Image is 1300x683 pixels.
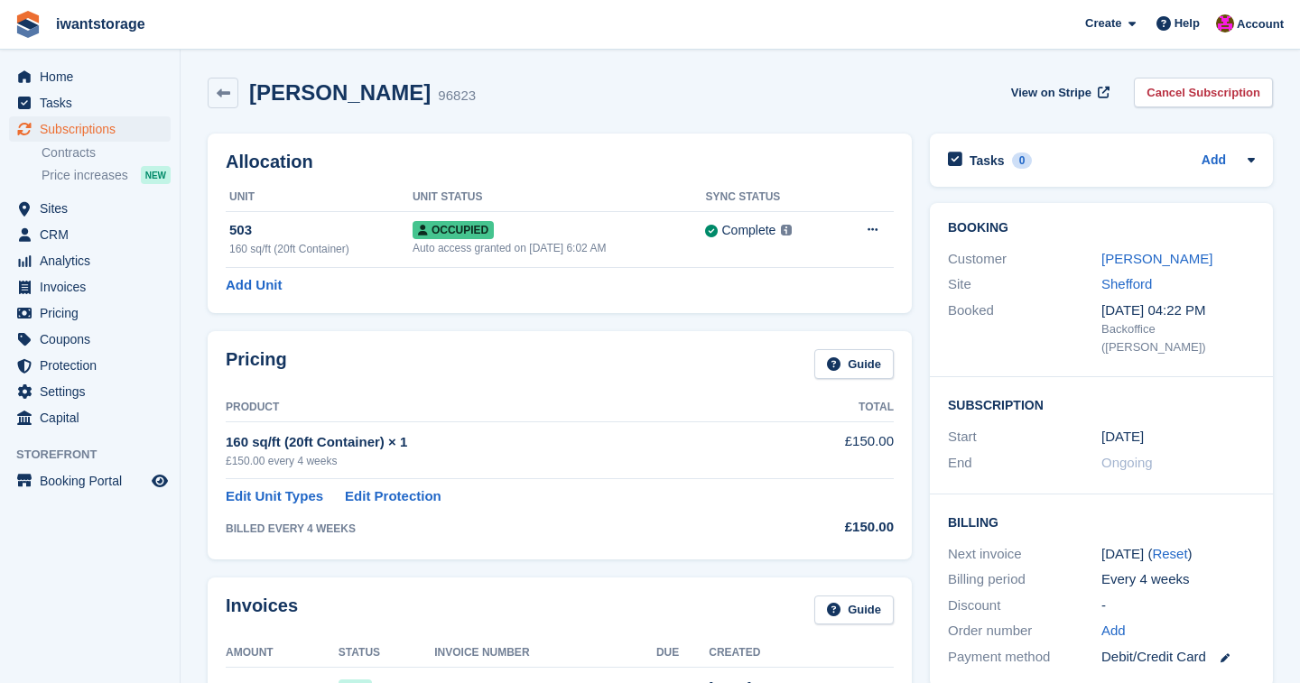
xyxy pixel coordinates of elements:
a: menu [9,300,171,326]
span: Invoices [40,274,148,300]
span: Settings [40,379,148,404]
a: menu [9,405,171,430]
span: Sites [40,196,148,221]
a: menu [9,196,171,221]
th: Created [709,639,894,668]
div: Every 4 weeks [1101,569,1255,590]
div: Start [948,427,1101,448]
td: £150.00 [770,421,894,478]
th: Status [339,639,434,668]
span: Help [1175,14,1200,32]
th: Total [770,393,894,422]
span: Price increases [42,167,128,184]
h2: Billing [948,512,1255,531]
a: Guide [814,349,894,379]
th: Product [226,393,770,422]
div: [DATE] ( ) [1101,544,1255,565]
a: [PERSON_NAME] [1101,251,1212,266]
div: Next invoice [948,544,1101,565]
div: Complete [721,221,775,240]
div: Order number [948,621,1101,641]
h2: Pricing [226,349,287,379]
span: Create [1085,14,1121,32]
div: £150.00 [770,517,894,538]
a: Preview store [149,470,171,492]
a: Edit Protection [345,486,441,507]
a: menu [9,222,171,247]
th: Due [656,639,709,668]
h2: Invoices [226,595,298,625]
a: iwantstorage [49,9,153,39]
a: View on Stripe [1004,78,1113,107]
span: Tasks [40,90,148,115]
th: Unit [226,183,413,212]
img: stora-icon-8386f47178a22dfd0bd8f6a31ec36ba5ce8667c1dd55bd0f319d3a0aa187defe.svg [14,11,42,38]
span: Home [40,64,148,89]
a: Shefford [1101,276,1152,291]
span: Coupons [40,327,148,352]
span: Booking Portal [40,468,148,494]
div: Auto access granted on [DATE] 6:02 AM [413,240,706,256]
div: Backoffice ([PERSON_NAME]) [1101,320,1255,355]
span: View on Stripe [1011,84,1091,102]
img: Jonathan [1216,14,1234,32]
th: Unit Status [413,183,706,212]
div: 160 sq/ft (20ft Container) [229,241,413,257]
a: menu [9,248,171,273]
a: menu [9,90,171,115]
span: Protection [40,353,148,378]
div: 96823 [438,86,476,106]
div: Billing period [948,569,1101,590]
a: menu [9,274,171,300]
a: Contracts [42,144,171,162]
img: icon-info-grey-7440780725fd019a000dd9b08b2336e03edf1995a4989e88bcd33f0948082b44.svg [781,225,792,235]
div: Payment method [948,647,1101,668]
span: Analytics [40,248,148,273]
div: 0 [1012,152,1033,169]
span: Storefront [16,446,180,464]
a: menu [9,353,171,378]
a: menu [9,116,171,142]
div: Site [948,274,1101,295]
div: [DATE] 04:22 PM [1101,300,1255,321]
a: Price increases NEW [42,165,171,185]
h2: [PERSON_NAME] [249,80,431,105]
div: £150.00 every 4 weeks [226,453,770,469]
th: Amount [226,639,339,668]
a: Cancel Subscription [1134,78,1273,107]
a: menu [9,379,171,404]
a: menu [9,64,171,89]
a: Add Unit [226,275,282,296]
th: Invoice Number [434,639,656,668]
div: 503 [229,220,413,241]
div: Booked [948,300,1101,356]
h2: Subscription [948,395,1255,413]
a: menu [9,468,171,494]
span: Ongoing [1101,455,1153,470]
div: Debit/Credit Card [1101,647,1255,668]
span: CRM [40,222,148,247]
div: - [1101,595,1255,616]
div: Discount [948,595,1101,616]
a: Add [1202,151,1226,171]
a: Add [1101,621,1126,641]
a: menu [9,327,171,352]
span: Capital [40,405,148,430]
time: 2025-08-08 23:00:00 UTC [1101,427,1144,448]
span: Subscriptions [40,116,148,142]
span: Account [1237,15,1284,33]
a: Guide [814,595,894,625]
a: Reset [1152,546,1187,561]
div: End [948,453,1101,474]
a: Edit Unit Types [226,486,323,507]
div: BILLED EVERY 4 WEEKS [226,521,770,537]
span: Pricing [40,300,148,326]
h2: Tasks [970,152,1005,169]
div: Customer [948,249,1101,270]
th: Sync Status [705,183,836,212]
h2: Booking [948,221,1255,235]
span: Occupied [413,221,494,239]
div: 160 sq/ft (20ft Container) × 1 [226,432,770,453]
h2: Allocation [226,152,894,172]
div: NEW [141,166,171,184]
